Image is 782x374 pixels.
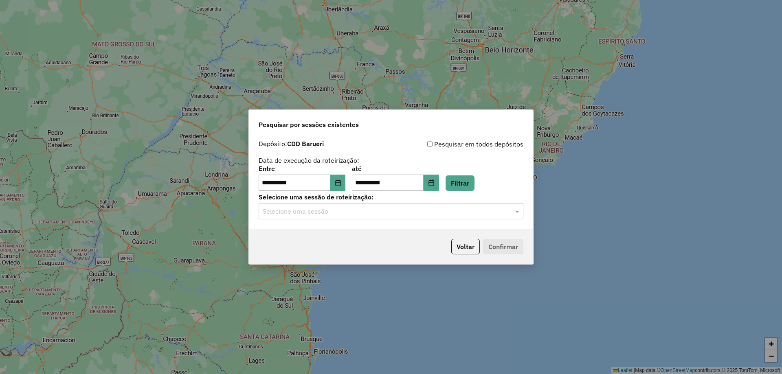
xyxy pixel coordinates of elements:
button: Filtrar [446,175,474,191]
button: Voltar [451,239,480,254]
button: Choose Date [330,175,346,191]
label: até [352,164,439,173]
strong: CDD Barueri [287,140,324,148]
div: Pesquisar em todos depósitos [391,139,523,149]
label: Selecione uma sessão de roteirização: [259,192,523,202]
label: Entre [259,164,345,173]
button: Choose Date [424,175,439,191]
label: Depósito: [259,139,324,149]
label: Data de execução da roteirização: [259,155,359,165]
span: Pesquisar por sessões existentes [259,120,359,129]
